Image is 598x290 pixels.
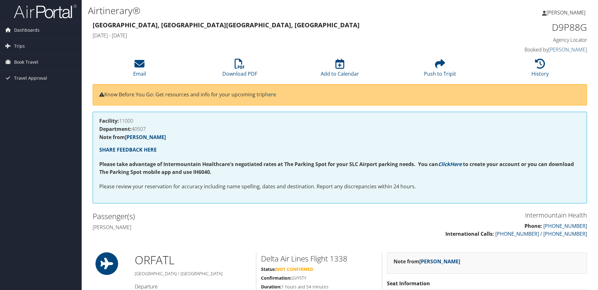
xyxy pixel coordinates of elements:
a: History [531,62,549,77]
span: Book Travel [14,54,38,70]
a: SHARE FEEDBACK HERE [99,146,157,153]
h4: Booked by [470,46,587,53]
a: [PHONE_NUMBER] / [PHONE_NUMBER] [495,230,587,237]
a: here [265,91,276,98]
a: [PERSON_NAME] [125,134,166,141]
strong: Duration: [261,284,281,290]
a: [PERSON_NAME] [419,258,460,265]
a: [PERSON_NAME] [548,46,587,53]
a: [PHONE_NUMBER] [543,223,587,229]
a: Click [438,161,450,168]
strong: Please take advantage of Intermountain Healthcare's negotiated rates at The Parking Spot for your... [99,161,438,168]
strong: International Calls: [445,230,494,237]
strong: Status: [261,266,276,272]
h5: [GEOGRAPHIC_DATA] / [GEOGRAPHIC_DATA] [135,271,251,277]
a: [PERSON_NAME] [542,3,592,22]
img: airportal-logo.png [14,4,77,19]
h4: [DATE] - [DATE] [93,32,461,39]
strong: Seat Information [387,280,430,287]
strong: [GEOGRAPHIC_DATA], [GEOGRAPHIC_DATA] [GEOGRAPHIC_DATA], [GEOGRAPHIC_DATA] [93,21,360,29]
h5: GVY5TY [261,275,377,281]
a: Email [133,62,146,77]
h4: [PERSON_NAME] [93,224,335,231]
strong: Department: [99,126,132,132]
strong: Facility: [99,117,119,124]
strong: Phone: [525,223,542,229]
h2: Passenger(s) [93,211,335,222]
h2: Delta Air Lines Flight 1338 [261,253,377,264]
h5: 1 hours and 54 minutes [261,284,377,290]
span: Trips [14,38,25,54]
h3: Intermountain Health [345,211,587,220]
h1: Airtinerary® [88,4,424,17]
span: Dashboards [14,22,40,38]
h1: D9P88G [470,21,587,34]
h4: Departure [135,283,251,290]
a: Download PDF [222,62,257,77]
strong: Note from [99,134,166,141]
a: Add to Calendar [321,62,359,77]
a: Push to Tripit [424,62,456,77]
strong: Note from [394,258,460,265]
a: Here [450,161,462,168]
h1: ORF ATL [135,252,251,268]
h4: 40507 [99,126,580,132]
span: Not Confirmed [276,266,313,272]
span: [PERSON_NAME] [546,9,585,16]
span: Travel Approval [14,70,47,86]
p: Know Before You Go: Get resources and info for your upcoming trip [99,91,580,99]
strong: Confirmation: [261,275,291,281]
h4: Agency Locator [470,36,587,43]
p: Please review your reservation for accuracy including name spelling, dates and destination. Repor... [99,183,580,191]
h4: 11000 [99,118,580,123]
